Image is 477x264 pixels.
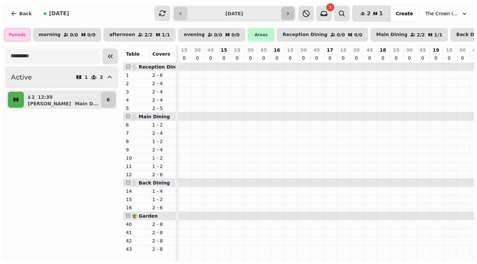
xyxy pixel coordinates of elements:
p: 10 [126,155,147,161]
p: 0 / 0 [337,32,345,37]
p: 0 [327,55,333,61]
span: Create [396,11,413,16]
p: 45 [207,47,214,53]
button: 21 [352,6,391,22]
button: Main Dining2/21/1 [371,28,448,41]
p: afternoon [109,32,135,37]
p: 15 [446,47,452,53]
p: 15 [393,47,399,53]
p: 2 / 2 [144,32,153,37]
p: 2 / 2 [417,32,425,37]
p: 12:30 [38,94,53,100]
span: 1 [379,11,383,16]
p: 30 [247,47,253,53]
p: 40 [126,221,147,228]
span: 1 [329,6,332,9]
p: 2 - 5 [152,105,174,112]
p: 0 / 0 [354,32,362,37]
p: 45 [313,47,320,53]
p: 42 [126,238,147,244]
p: 15 [221,47,227,53]
p: 14 [126,188,147,194]
p: 0 [248,55,253,61]
p: 6 [126,122,147,128]
p: morning [39,32,61,37]
span: 2 [367,11,370,16]
p: 7 [126,130,147,136]
p: 17 [327,47,333,53]
p: 0 [447,55,452,61]
p: 0 [288,55,293,61]
button: [DATE] [38,6,75,22]
p: 0 [407,55,412,61]
p: Main D ... [75,100,98,107]
p: 2 - 8 [152,238,174,244]
p: 0 [341,55,346,61]
p: 0 / 0 [87,32,96,37]
p: 1 / 1 [434,32,443,37]
p: 0 [261,55,266,61]
p: 41 [126,229,147,236]
p: 0 [221,55,227,61]
p: 15 [181,47,187,53]
p: 1 - 4 [152,188,174,194]
button: 212:30[PERSON_NAME]Main D... [25,92,100,108]
p: 2 [100,75,103,79]
span: 🍴 Reception Dining [132,64,184,70]
button: evening0/00/0 [178,28,245,41]
p: 16 [126,204,147,211]
button: morning0/00/0 [33,28,101,41]
p: 0 [195,55,200,61]
span: 🍴 Back Dining [132,180,170,185]
p: 0 / 0 [232,32,240,37]
p: 43 [126,246,147,252]
p: 15 [234,47,240,53]
p: 15 [287,47,293,53]
p: 16 [274,47,280,53]
p: 2 - 8 [152,229,174,236]
p: 1 - 2 [152,122,174,128]
p: Reception Dining [283,32,327,37]
p: 11 [126,163,147,170]
p: 45 [419,47,426,53]
button: afternoon2/21/1 [104,28,176,41]
p: 30 [406,47,412,53]
p: 0 [433,55,439,61]
span: Covers [152,51,170,57]
p: 0 [301,55,306,61]
p: 45 [366,47,373,53]
p: 8 [126,138,147,145]
p: 0 [367,55,372,61]
p: 15 [340,47,346,53]
div: Periods [4,28,30,41]
p: 0 [314,55,319,61]
p: 0 [460,55,465,61]
p: [PERSON_NAME] [28,100,71,107]
span: 🍴 Main Dining [132,114,170,119]
p: 2 - 4 [152,97,174,103]
span: Table [126,51,140,57]
p: 0 / 0 [214,32,222,37]
span: 🪴 Garden [132,213,158,219]
p: 30 [194,47,200,53]
button: Back [5,6,37,22]
p: 1 - 2 [152,196,174,203]
button: Create [391,6,418,22]
p: 30 [459,47,465,53]
p: 1 [85,75,88,79]
p: 19 [433,47,439,53]
p: 2 - 4 [152,146,174,153]
span: The Crown Inn [425,10,458,17]
p: 2 [126,80,147,87]
p: Main Dining [376,32,407,37]
p: 0 [354,55,359,61]
p: 2 - 8 [152,221,174,228]
h2: Active [11,73,32,82]
p: 2 - 6 [152,72,174,79]
p: 4 [126,97,147,103]
button: Active12 [5,67,118,88]
p: 30 [353,47,359,53]
p: 5 [126,105,147,112]
p: 0 [208,55,213,61]
p: 12 [126,171,147,178]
